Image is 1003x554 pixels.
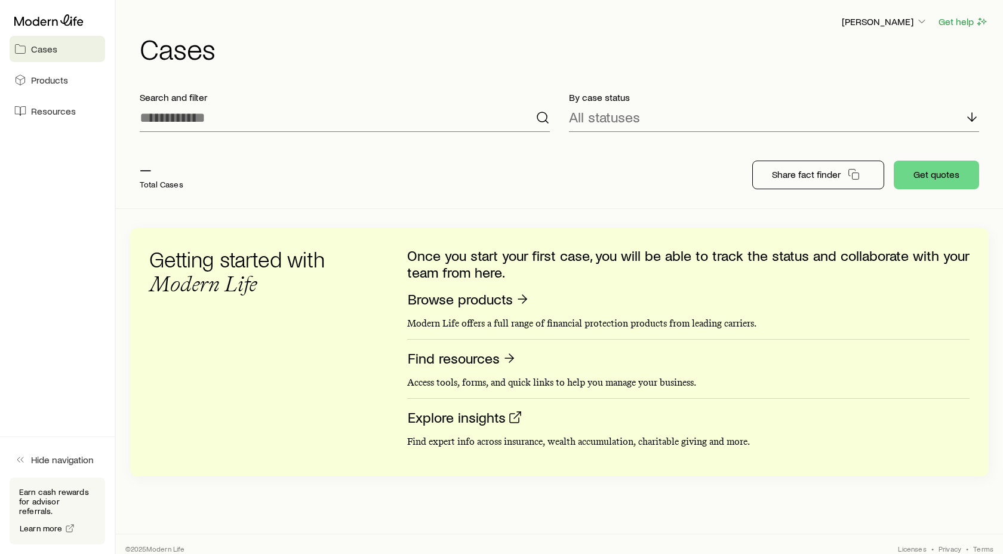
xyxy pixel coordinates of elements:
[407,436,970,448] p: Find expert info across insurance, wealth accumulation, charitable giving and more.
[931,544,934,553] span: •
[20,524,63,533] span: Learn more
[140,91,550,103] p: Search and filter
[938,15,989,29] button: Get help
[19,487,96,516] p: Earn cash rewards for advisor referrals.
[10,36,105,62] a: Cases
[569,91,979,103] p: By case status
[10,67,105,93] a: Products
[31,74,68,86] span: Products
[407,349,517,368] a: Find resources
[752,161,884,189] button: Share fact finder
[407,290,530,309] a: Browse products
[31,454,94,466] span: Hide navigation
[841,15,928,29] button: [PERSON_NAME]
[407,318,970,330] p: Modern Life offers a full range of financial protection products from leading carriers.
[842,16,928,27] p: [PERSON_NAME]
[894,161,979,189] button: Get quotes
[569,109,640,125] p: All statuses
[407,377,970,389] p: Access tools, forms, and quick links to help you manage your business.
[772,168,841,180] p: Share fact finder
[407,408,523,427] a: Explore insights
[10,447,105,473] button: Hide navigation
[10,478,105,544] div: Earn cash rewards for advisor referrals.Learn more
[10,98,105,124] a: Resources
[407,247,970,281] p: Once you start your first case, you will be able to track the status and collaborate with your te...
[140,180,183,189] p: Total Cases
[149,247,340,296] h3: Getting started with
[31,105,76,117] span: Resources
[125,544,185,553] p: © 2025 Modern Life
[149,271,257,297] span: Modern Life
[140,34,989,63] h1: Cases
[140,161,183,177] p: —
[898,544,926,553] a: Licenses
[966,544,968,553] span: •
[31,43,57,55] span: Cases
[973,544,993,553] a: Terms
[939,544,961,553] a: Privacy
